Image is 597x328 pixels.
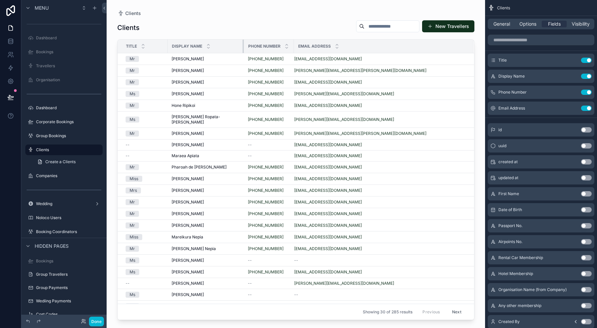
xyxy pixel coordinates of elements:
a: [PHONE_NUMBER] [248,68,290,73]
a: Companies [25,170,103,181]
a: [PHONE_NUMBER] [248,211,290,216]
a: [EMAIL_ADDRESS][DOMAIN_NAME] [294,199,465,205]
div: Ms [130,292,135,298]
div: Ms [130,303,135,309]
button: New Travellers [422,20,474,32]
a: [PHONE_NUMBER] [248,68,284,73]
a: [PERSON_NAME] [172,142,240,148]
span: -- [248,142,252,148]
span: Maraea Apiata [172,153,199,159]
span: Email Address [498,106,525,111]
a: [PERSON_NAME] [172,211,240,216]
a: Mr [126,103,164,109]
div: Mr [130,56,135,62]
label: Group Payments [36,285,101,290]
span: Visibility [572,21,590,27]
label: Bookings [36,258,101,264]
div: Ms [130,91,135,97]
label: Bookings [36,49,101,55]
a: Dashboard [25,33,103,43]
span: Title [498,58,507,63]
a: [EMAIL_ADDRESS][DOMAIN_NAME] [294,80,465,85]
a: Miss [126,176,164,182]
a: [PERSON_NAME][EMAIL_ADDRESS][DOMAIN_NAME] [294,91,394,97]
a: [PERSON_NAME] [172,80,240,85]
a: Mr [126,164,164,170]
a: Ms [126,257,164,263]
div: Mr [130,103,135,109]
a: [PERSON_NAME][EMAIL_ADDRESS][DOMAIN_NAME] [294,117,394,122]
a: [PERSON_NAME] [172,199,240,205]
a: [EMAIL_ADDRESS][DOMAIN_NAME] [294,246,465,251]
h1: Clients [117,23,140,32]
a: Mr [126,68,164,74]
span: -- [248,292,252,297]
a: Travellers [25,61,103,71]
a: Clients [25,145,103,155]
div: Mr [130,68,135,74]
span: Phone Number [498,90,527,95]
div: Mr [130,246,135,252]
span: [PERSON_NAME] [172,91,204,97]
a: Wediing Payments [25,296,103,306]
div: Ms [130,269,135,275]
a: Ms [126,303,164,309]
a: [EMAIL_ADDRESS][DOMAIN_NAME] [294,211,362,216]
span: -- [126,153,130,159]
span: [PERSON_NAME] [172,269,204,275]
a: [PHONE_NUMBER] [248,164,290,170]
a: -- [248,258,290,263]
label: Booking Coordinators [36,229,101,234]
a: -- [248,142,290,148]
a: Dashboard [25,103,103,113]
a: -- [248,281,290,286]
a: [PHONE_NUMBER] [248,246,290,251]
span: Rental Car Membership [498,255,543,260]
a: Group Bookings [25,131,103,141]
a: Bookings [25,256,103,266]
a: [EMAIL_ADDRESS][DOMAIN_NAME] [294,188,362,193]
a: Organisation [25,75,103,85]
div: Mr [130,131,135,137]
span: Title [126,44,137,49]
a: [PHONE_NUMBER] [248,211,284,216]
a: [PHONE_NUMBER] [248,188,284,193]
span: Options [519,21,536,27]
span: Clients [497,5,510,11]
label: Companies [36,173,101,178]
a: Clients [117,10,141,17]
a: Group Payments [25,282,103,293]
label: Organisation [36,77,101,83]
a: Mr [126,222,164,228]
a: [PERSON_NAME] [172,269,240,275]
a: [PHONE_NUMBER] [248,56,284,62]
a: [EMAIL_ADDRESS][DOMAIN_NAME] [294,56,465,62]
a: [PHONE_NUMBER] [248,164,284,170]
a: [PERSON_NAME] [172,281,240,286]
label: Wedding [36,201,92,206]
a: [PHONE_NUMBER] [248,199,284,205]
label: Wediing Payments [36,298,101,304]
span: -- [248,281,252,286]
a: [PHONE_NUMBER] [248,246,284,251]
a: Pharoah de [PERSON_NAME] [172,164,240,170]
a: Mr [126,56,164,62]
a: -- [294,292,465,297]
a: Bookings [25,47,103,57]
span: -- [294,258,298,263]
span: [PERSON_NAME] [172,199,204,205]
label: Noloco Users [36,215,101,220]
label: Dashboard [36,35,101,41]
a: Mr [126,211,164,217]
a: Maraea Apiata [172,153,240,159]
a: [PHONE_NUMBER] [248,269,290,275]
a: [PHONE_NUMBER] [248,131,290,136]
span: updated at [498,175,518,180]
span: Mareikura Nepia [172,234,203,240]
a: [EMAIL_ADDRESS][DOMAIN_NAME] [294,153,465,159]
a: [EMAIL_ADDRESS][DOMAIN_NAME] [294,211,465,216]
a: [EMAIL_ADDRESS][DOMAIN_NAME] [294,223,362,228]
a: [PHONE_NUMBER] [248,176,290,181]
a: [PERSON_NAME][EMAIL_ADDRESS][PERSON_NAME][DOMAIN_NAME] [294,68,465,73]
